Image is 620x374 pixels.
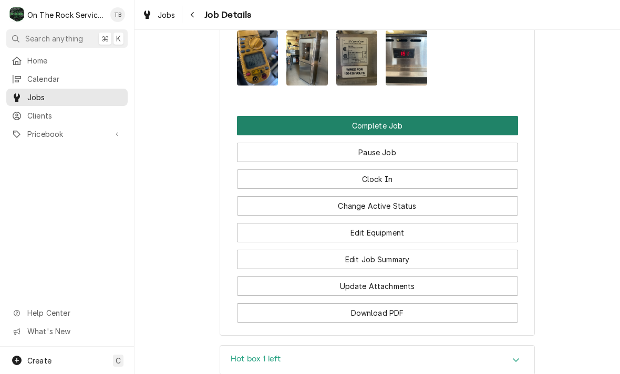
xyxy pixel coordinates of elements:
a: Home [6,52,128,69]
button: Pause Job [237,143,518,162]
div: Button Group Row [237,269,518,296]
button: Navigate back [184,6,201,23]
img: pnVooj2cQRKeR6xKWjdU [237,30,278,86]
span: Create [27,356,51,365]
a: Clients [6,107,128,124]
div: Attachments [237,12,518,94]
img: utsGnvZ2RWe6nT6wCG7Q [286,30,328,86]
span: Help Center [27,307,121,318]
span: Home [27,55,122,66]
div: On The Rock Services's Avatar [9,7,24,22]
div: Button Group [237,116,518,323]
span: C [116,355,121,366]
div: Button Group Row [237,189,518,216]
button: Edit Job Summary [237,250,518,269]
span: ⌘ [101,33,109,44]
a: Go to What's New [6,323,128,340]
div: Button Group Row [237,296,518,323]
div: Button Group Row [237,162,518,189]
a: Go to Pricebook [6,125,128,143]
h3: Hot box 1 left [231,354,281,364]
button: Change Active Status [237,196,518,216]
div: O [9,7,24,22]
div: Button Group Row [237,216,518,242]
a: Go to Help Center [6,304,128,322]
span: Jobs [27,92,122,103]
span: Job Details [201,8,252,22]
div: Button Group Row [237,242,518,269]
button: Download PDF [237,303,518,323]
button: Complete Job [237,116,518,135]
span: K [116,33,121,44]
img: 5ocDmqCDQqSHw4dogfPX [336,30,378,86]
div: On The Rock Services [27,9,105,20]
a: Jobs [6,89,128,106]
button: Edit Equipment [237,223,518,242]
span: Jobs [158,9,175,20]
span: Calendar [27,73,122,84]
span: Pricebook [27,129,107,140]
div: Todd Brady's Avatar [110,7,125,22]
button: Update Attachments [237,276,518,296]
button: Clock In [237,169,518,189]
span: Attachments [237,22,518,94]
a: Jobs [138,6,180,24]
img: 3mYZaG9oQG6MluJHLy6x [386,30,427,86]
div: TB [110,7,125,22]
button: Search anything⌘K [6,29,128,48]
span: What's New [27,326,121,337]
div: Button Group Row [237,116,518,135]
a: Calendar [6,70,128,88]
div: Button Group Row [237,135,518,162]
span: Clients [27,110,122,121]
span: Search anything [25,33,83,44]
